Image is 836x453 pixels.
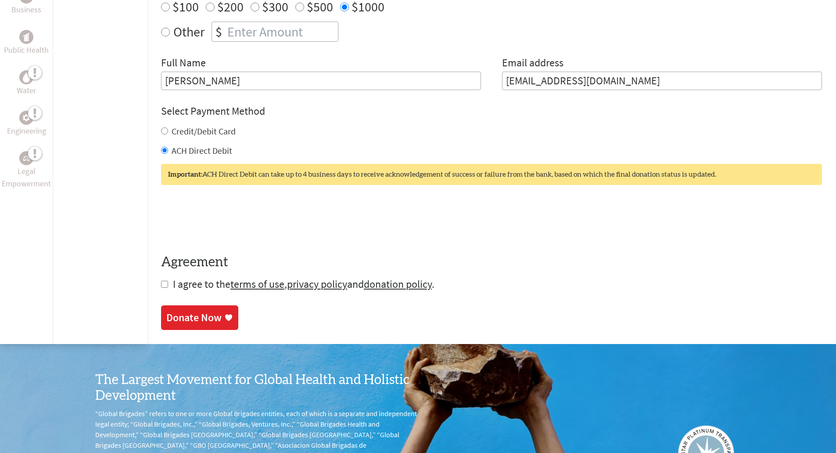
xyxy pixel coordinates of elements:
h4: Select Payment Method [161,104,822,118]
div: ACH Direct Debit can take up to 4 business days to receive acknowledgement of success or failure ... [161,164,822,185]
div: $ [212,22,226,41]
a: EngineeringEngineering [7,111,46,137]
p: Water [17,84,36,97]
label: Other [173,22,205,42]
h3: The Largest Movement for Global Health and Holistic Development [95,372,418,404]
p: Business [11,4,41,16]
div: Public Health [19,30,33,44]
div: Engineering [19,111,33,125]
h4: Agreement [161,254,822,270]
p: Legal Empowerment [2,165,51,190]
label: ACH Direct Debit [172,145,232,156]
input: Your Email [502,72,822,90]
a: terms of use [230,277,284,291]
label: Email address [502,56,563,72]
img: Engineering [23,114,30,121]
div: Legal Empowerment [19,151,33,165]
a: Legal EmpowermentLegal Empowerment [2,151,51,190]
img: Public Health [23,33,30,41]
div: Donate Now [166,311,222,325]
label: Full Name [161,56,206,72]
a: donation policy [364,277,432,291]
a: WaterWater [17,70,36,97]
strong: Important: [168,171,202,178]
input: Enter Full Name [161,72,481,90]
a: Donate Now [161,305,238,330]
p: Public Health [4,44,49,56]
p: Engineering [7,125,46,137]
img: Water [23,72,30,83]
a: privacy policy [287,277,347,291]
img: Legal Empowerment [23,156,30,161]
a: Public HealthPublic Health [4,30,49,56]
div: Water [19,70,33,84]
label: Credit/Debit Card [172,126,236,137]
input: Enter Amount [226,22,338,41]
span: I agree to the , and . [173,277,434,291]
iframe: reCAPTCHA [161,203,294,237]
